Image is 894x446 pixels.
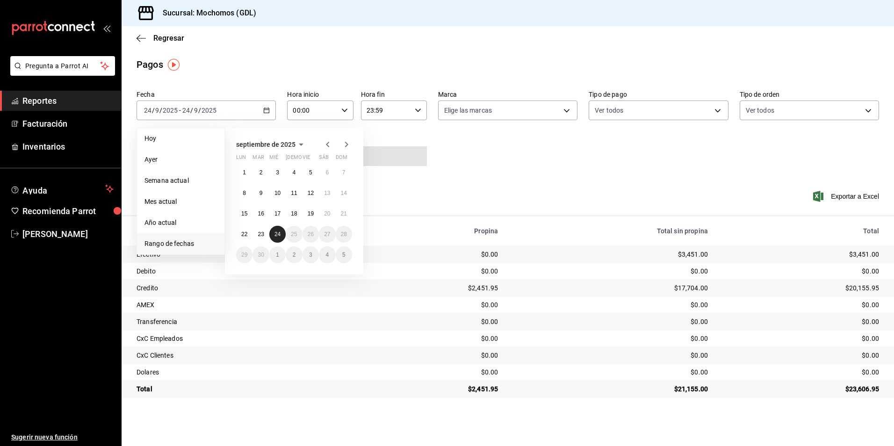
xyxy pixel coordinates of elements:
[152,107,155,114] span: /
[258,252,264,258] abbr: 30 de septiembre de 2025
[438,91,577,98] label: Marca
[236,154,246,164] abbr: lunes
[22,205,114,217] span: Recomienda Parrot
[325,252,329,258] abbr: 4 de octubre de 2025
[137,334,355,343] div: CxC Empleados
[144,155,217,165] span: Ayer
[723,384,879,394] div: $23,606.95
[252,164,269,181] button: 2 de septiembre de 2025
[723,250,879,259] div: $3,451.00
[723,300,879,309] div: $0.00
[269,154,278,164] abbr: miércoles
[370,334,498,343] div: $0.00
[269,205,286,222] button: 17 de septiembre de 2025
[303,185,319,201] button: 12 de septiembre de 2025
[25,61,101,71] span: Pregunta a Parrot AI
[144,176,217,186] span: Semana actual
[137,266,355,276] div: Debito
[137,384,355,394] div: Total
[336,164,352,181] button: 7 de septiembre de 2025
[286,185,302,201] button: 11 de septiembre de 2025
[303,246,319,263] button: 3 de octubre de 2025
[137,300,355,309] div: AMEX
[287,91,353,98] label: Hora inicio
[723,317,879,326] div: $0.00
[341,190,347,196] abbr: 14 de septiembre de 2025
[190,107,193,114] span: /
[137,351,355,360] div: CxC Clientes
[144,134,217,144] span: Hoy
[325,169,329,176] abbr: 6 de septiembre de 2025
[293,252,296,258] abbr: 2 de octubre de 2025
[10,56,115,76] button: Pregunta a Parrot AI
[723,227,879,235] div: Total
[513,227,708,235] div: Total sin propina
[324,231,330,237] abbr: 27 de septiembre de 2025
[513,334,708,343] div: $0.00
[144,239,217,249] span: Rango de fechas
[324,190,330,196] abbr: 13 de septiembre de 2025
[513,283,708,293] div: $17,704.00
[243,190,246,196] abbr: 8 de septiembre de 2025
[370,283,498,293] div: $2,451.95
[513,266,708,276] div: $0.00
[7,68,115,78] a: Pregunta a Parrot AI
[513,367,708,377] div: $0.00
[276,169,279,176] abbr: 3 de septiembre de 2025
[309,169,312,176] abbr: 5 de septiembre de 2025
[236,139,307,150] button: septiembre de 2025
[336,246,352,263] button: 5 de octubre de 2025
[241,231,247,237] abbr: 22 de septiembre de 2025
[589,91,728,98] label: Tipo de pago
[252,185,269,201] button: 9 de septiembre de 2025
[723,334,879,343] div: $0.00
[201,107,217,114] input: ----
[153,34,184,43] span: Regresar
[252,226,269,243] button: 23 de septiembre de 2025
[274,190,281,196] abbr: 10 de septiembre de 2025
[286,154,341,164] abbr: jueves
[291,231,297,237] abbr: 25 de septiembre de 2025
[269,246,286,263] button: 1 de octubre de 2025
[370,367,498,377] div: $0.00
[260,169,263,176] abbr: 2 de septiembre de 2025
[342,252,346,258] abbr: 5 de octubre de 2025
[103,24,110,32] button: open_drawer_menu
[513,384,708,394] div: $21,155.00
[595,106,623,115] span: Ver todos
[370,266,498,276] div: $0.00
[258,210,264,217] abbr: 16 de septiembre de 2025
[155,107,159,114] input: --
[336,226,352,243] button: 28 de septiembre de 2025
[370,317,498,326] div: $0.00
[258,231,264,237] abbr: 23 de septiembre de 2025
[370,384,498,394] div: $2,451.95
[22,183,101,194] span: Ayuda
[319,205,335,222] button: 20 de septiembre de 2025
[182,107,190,114] input: --
[308,231,314,237] abbr: 26 de septiembre de 2025
[22,140,114,153] span: Inventarios
[11,432,114,442] span: Sugerir nueva función
[361,91,427,98] label: Hora fin
[260,190,263,196] abbr: 9 de septiembre de 2025
[342,169,346,176] abbr: 7 de septiembre de 2025
[236,226,252,243] button: 22 de septiembre de 2025
[309,252,312,258] abbr: 3 de octubre de 2025
[137,283,355,293] div: Credito
[241,210,247,217] abbr: 15 de septiembre de 2025
[336,185,352,201] button: 14 de septiembre de 2025
[286,246,302,263] button: 2 de octubre de 2025
[815,191,879,202] span: Exportar a Excel
[513,351,708,360] div: $0.00
[22,117,114,130] span: Facturación
[723,351,879,360] div: $0.00
[236,164,252,181] button: 1 de septiembre de 2025
[336,154,347,164] abbr: domingo
[236,141,296,148] span: septiembre de 2025
[286,205,302,222] button: 18 de septiembre de 2025
[144,218,217,228] span: Año actual
[444,106,492,115] span: Elige las marcas
[252,154,264,164] abbr: martes
[144,197,217,207] span: Mes actual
